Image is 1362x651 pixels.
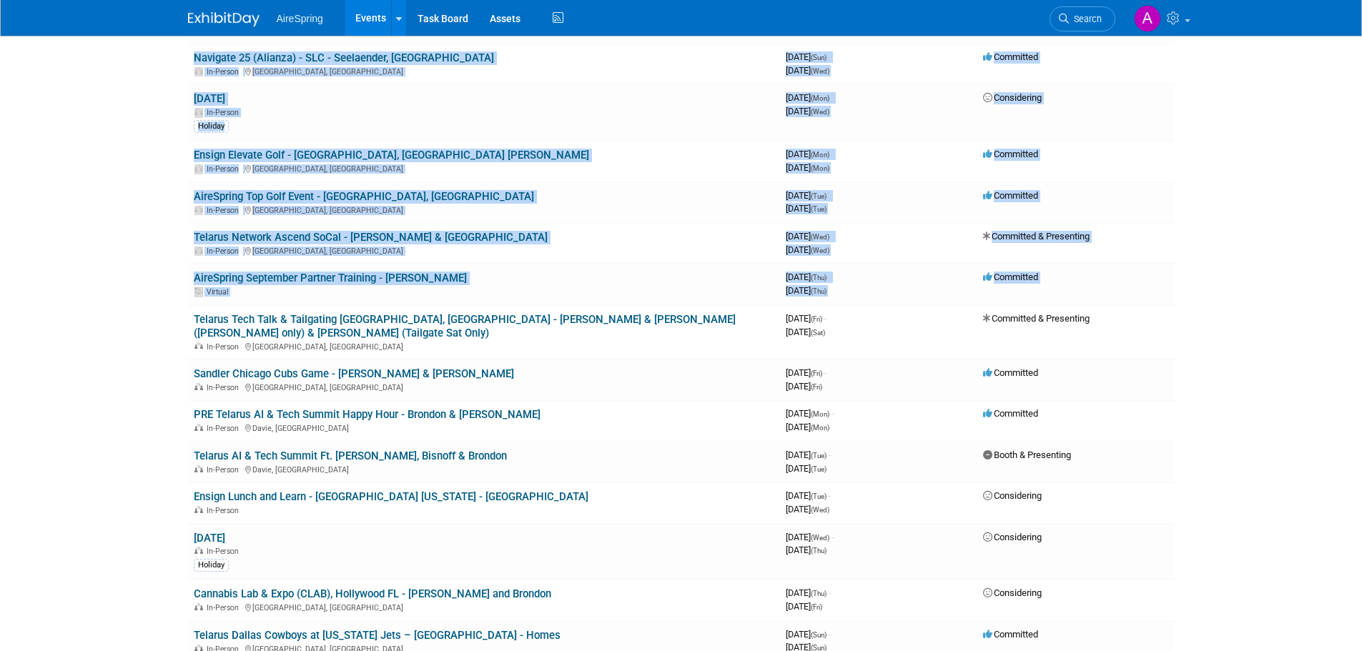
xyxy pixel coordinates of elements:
[194,603,203,610] img: In-Person Event
[786,51,831,62] span: [DATE]
[786,601,822,612] span: [DATE]
[983,532,1042,542] span: Considering
[811,67,829,75] span: (Wed)
[786,504,829,515] span: [DATE]
[811,603,822,611] span: (Fri)
[786,490,831,501] span: [DATE]
[786,313,826,324] span: [DATE]
[194,204,774,215] div: [GEOGRAPHIC_DATA], [GEOGRAPHIC_DATA]
[811,247,829,254] span: (Wed)
[811,315,822,323] span: (Fri)
[811,108,829,116] span: (Wed)
[983,449,1071,460] span: Booth & Presenting
[983,629,1038,640] span: Committed
[829,190,831,201] span: -
[811,410,829,418] span: (Mon)
[811,506,829,514] span: (Wed)
[824,367,826,378] span: -
[811,329,825,337] span: (Sat)
[194,287,203,294] img: Virtual Event
[786,449,831,460] span: [DATE]
[194,162,774,174] div: [GEOGRAPHIC_DATA], [GEOGRAPHIC_DATA]
[277,13,323,24] span: AireSpring
[786,203,826,214] span: [DATE]
[207,424,243,433] span: In-Person
[786,381,822,392] span: [DATE]
[829,449,831,460] span: -
[194,408,541,421] a: PRE Telarus AI & Tech Summit Happy Hour - Brondon & [PERSON_NAME]
[786,463,826,474] span: [DATE]
[829,629,831,640] span: -
[786,367,826,378] span: [DATE]
[207,465,243,474] span: In-Person
[194,313,736,339] a: Telarus Tech Talk & Tailgating [GEOGRAPHIC_DATA], [GEOGRAPHIC_DATA] - [PERSON_NAME] & [PERSON_NAM...
[1050,6,1115,31] a: Search
[194,463,774,474] div: Davie, [GEOGRAPHIC_DATA]
[811,631,826,639] span: (Sun)
[207,603,243,612] span: In-Person
[786,244,829,255] span: [DATE]
[831,231,834,242] span: -
[983,490,1042,501] span: Considering
[811,369,822,377] span: (Fri)
[983,190,1038,201] span: Committed
[194,422,774,433] div: Davie, [GEOGRAPHIC_DATA]
[194,367,514,380] a: Sandler Chicago Cubs Game - [PERSON_NAME] & [PERSON_NAME]
[194,559,229,572] div: Holiday
[207,108,243,117] span: In-Person
[824,313,826,324] span: -
[194,532,225,545] a: [DATE]
[194,465,203,472] img: In-Person Event
[811,274,826,282] span: (Thu)
[786,106,829,116] span: [DATE]
[194,381,774,392] div: [GEOGRAPHIC_DATA], [GEOGRAPHIC_DATA]
[194,164,203,172] img: In-Person Event
[207,164,243,174] span: In-Person
[207,383,243,392] span: In-Person
[786,422,829,432] span: [DATE]
[983,367,1038,378] span: Committed
[194,65,774,76] div: [GEOGRAPHIC_DATA], [GEOGRAPHIC_DATA]
[811,192,826,200] span: (Tue)
[194,629,561,642] a: Telarus Dallas Cowboys at [US_STATE] Jets – [GEOGRAPHIC_DATA] - Homes
[829,587,831,598] span: -
[194,340,774,352] div: [GEOGRAPHIC_DATA], [GEOGRAPHIC_DATA]
[831,532,834,542] span: -
[829,490,831,501] span: -
[786,408,834,419] span: [DATE]
[983,313,1090,324] span: Committed & Presenting
[786,149,834,159] span: [DATE]
[983,408,1038,419] span: Committed
[194,149,589,161] a: Ensign Elevate Golf - [GEOGRAPHIC_DATA], [GEOGRAPHIC_DATA] [PERSON_NAME]
[188,12,260,26] img: ExhibitDay
[207,247,243,256] span: In-Person
[194,206,203,213] img: In-Person Event
[811,151,829,159] span: (Mon)
[786,190,831,201] span: [DATE]
[194,244,774,256] div: [GEOGRAPHIC_DATA], [GEOGRAPHIC_DATA]
[983,587,1042,598] span: Considering
[207,547,243,556] span: In-Person
[194,490,588,503] a: Ensign Lunch and Learn - [GEOGRAPHIC_DATA] [US_STATE] - [GEOGRAPHIC_DATA]
[829,272,831,282] span: -
[194,120,229,133] div: Holiday
[983,149,1038,159] span: Committed
[786,587,831,598] span: [DATE]
[786,327,825,337] span: [DATE]
[786,532,834,542] span: [DATE]
[786,545,826,555] span: [DATE]
[811,233,829,241] span: (Wed)
[194,506,203,513] img: In-Person Event
[811,534,829,542] span: (Wed)
[831,408,834,419] span: -
[831,92,834,103] span: -
[811,205,826,213] span: (Tue)
[207,506,243,515] span: In-Person
[811,465,826,473] span: (Tue)
[194,587,551,600] a: Cannabis Lab & Expo (CLAB), Hollywood FL - [PERSON_NAME] and Brondon
[194,272,467,284] a: AireSpring September Partner Training - [PERSON_NAME]
[786,285,826,296] span: [DATE]
[811,547,826,555] span: (Thu)
[983,231,1090,242] span: Committed & Presenting
[983,92,1042,103] span: Considering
